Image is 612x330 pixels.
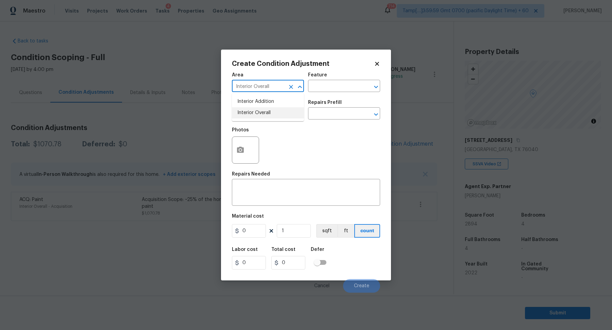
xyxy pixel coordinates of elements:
button: Create [343,279,380,293]
span: Cancel [314,283,329,289]
button: Open [371,110,381,119]
li: Interior Addition [232,96,304,107]
button: Close [295,82,305,92]
h5: Repairs Needed [232,172,270,177]
h5: Feature [308,73,327,77]
button: Open [371,82,381,92]
h5: Area [232,73,243,77]
h5: Labor cost [232,247,258,252]
button: ft [337,224,354,238]
h5: Material cost [232,214,264,219]
button: Clear [286,82,296,92]
h5: Total cost [271,247,295,252]
li: Interior Overall [232,107,304,118]
span: Create [354,283,369,289]
h5: Defer [311,247,324,252]
h5: Photos [232,128,249,132]
button: Cancel [303,279,340,293]
button: sqft [316,224,337,238]
h5: Repairs Prefill [308,100,342,105]
button: count [354,224,380,238]
h2: Create Condition Adjustment [232,60,374,67]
